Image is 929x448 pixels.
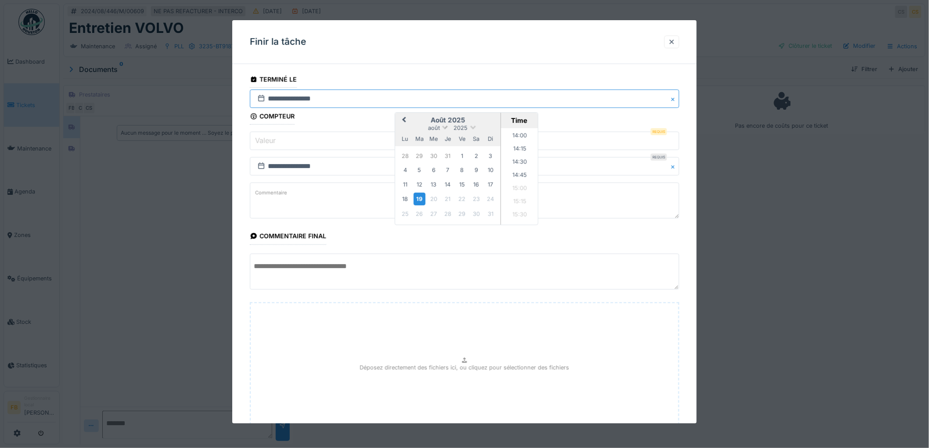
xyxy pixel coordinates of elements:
[414,208,425,220] div: Not available mardi 26 août 2025
[454,125,468,131] span: 2025
[470,150,482,162] div: Choose samedi 2 août 2025
[414,150,425,162] div: Choose mardi 29 juillet 2025
[470,133,482,145] div: samedi
[485,193,497,205] div: Not available dimanche 24 août 2025
[485,164,497,176] div: Choose dimanche 10 août 2025
[501,143,538,157] li: 14:15
[395,116,501,124] h2: août 2025
[399,193,411,205] div: Choose lundi 18 août 2025
[428,193,439,205] div: Not available mercredi 20 août 2025
[442,179,454,190] div: Choose jeudi 14 août 2025
[456,208,468,220] div: Not available vendredi 29 août 2025
[456,164,468,176] div: Choose vendredi 8 août 2025
[470,193,482,205] div: Not available samedi 23 août 2025
[250,110,295,125] div: Compteur
[414,133,425,145] div: mardi
[485,208,497,220] div: Not available dimanche 31 août 2025
[399,164,411,176] div: Choose lundi 4 août 2025
[428,133,439,145] div: mercredi
[456,193,468,205] div: Not available vendredi 22 août 2025
[253,187,289,198] label: Commentaire
[442,150,454,162] div: Choose jeudi 31 juillet 2025
[428,208,439,220] div: Not available mercredi 27 août 2025
[651,128,667,135] div: Requis
[414,179,425,190] div: Choose mardi 12 août 2025
[250,73,297,88] div: Terminé le
[428,164,439,176] div: Choose mercredi 6 août 2025
[670,90,679,108] button: Close
[442,208,454,220] div: Not available jeudi 28 août 2025
[456,133,468,145] div: vendredi
[501,128,538,225] ul: Time
[399,179,411,190] div: Choose lundi 11 août 2025
[442,164,454,176] div: Choose jeudi 7 août 2025
[470,164,482,176] div: Choose samedi 9 août 2025
[501,222,538,236] li: 15:45
[428,150,439,162] div: Choose mercredi 30 juillet 2025
[503,116,536,125] div: Time
[651,154,667,161] div: Requis
[396,114,410,128] button: Previous Month
[670,157,679,176] button: Close
[250,36,306,47] h3: Finir la tâche
[399,150,411,162] div: Choose lundi 28 juillet 2025
[399,133,411,145] div: lundi
[501,209,538,222] li: 15:30
[456,179,468,190] div: Choose vendredi 15 août 2025
[428,125,440,131] span: août
[442,193,454,205] div: Not available jeudi 21 août 2025
[360,363,569,371] p: Déposez directement des fichiers ici, ou cliquez pour sélectionner des fichiers
[442,133,454,145] div: jeudi
[501,183,538,196] li: 15:00
[456,150,468,162] div: Choose vendredi 1 août 2025
[398,149,497,221] div: Month août, 2025
[501,196,538,209] li: 15:15
[501,170,538,183] li: 14:45
[399,208,411,220] div: Not available lundi 25 août 2025
[414,164,425,176] div: Choose mardi 5 août 2025
[428,179,439,190] div: Choose mercredi 13 août 2025
[485,179,497,190] div: Choose dimanche 17 août 2025
[501,130,538,143] li: 14:00
[253,135,277,146] label: Valeur
[485,133,497,145] div: dimanche
[470,208,482,220] div: Not available samedi 30 août 2025
[414,193,425,205] div: Choose mardi 19 août 2025
[250,229,326,244] div: Commentaire final
[470,179,482,190] div: Choose samedi 16 août 2025
[485,150,497,162] div: Choose dimanche 3 août 2025
[501,157,538,170] li: 14:30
